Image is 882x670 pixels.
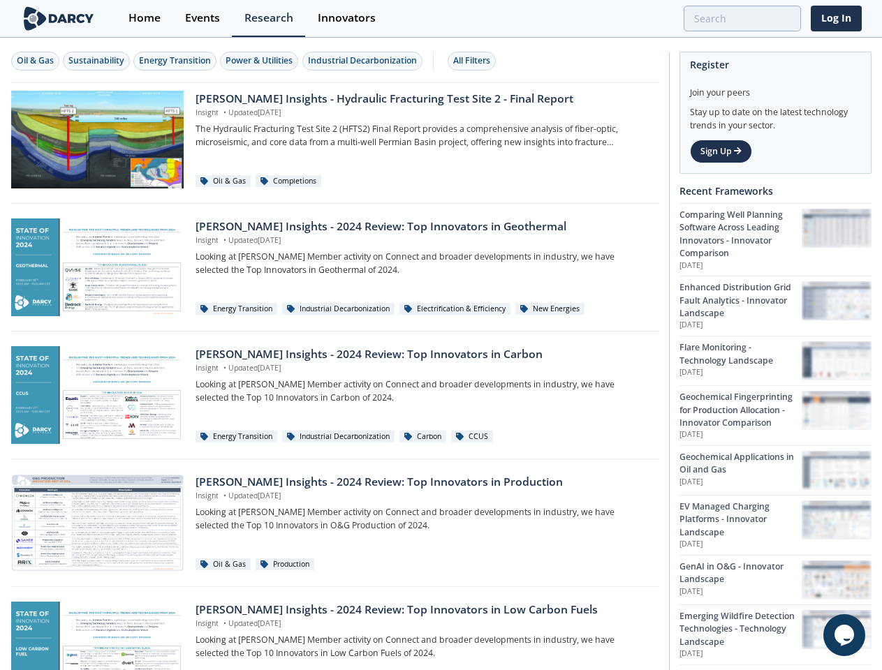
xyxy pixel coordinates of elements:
[823,614,868,656] iframe: chat widget
[221,107,228,117] span: •
[318,13,376,24] div: Innovators
[196,123,649,149] p: The Hydraulic Fracturing Test Site 2 (HFTS2) Final Report provides a comprehensive analysis of fi...
[63,52,130,70] button: Sustainability
[684,6,801,31] input: Advanced Search
[196,378,649,404] p: Looking at [PERSON_NAME] Member activity on Connect and broader developments in industry, we have...
[679,604,872,664] a: Emerging Wildfire Detection Technologies - Technology Landscape [DATE] Emerging Wildfire Detectio...
[196,218,649,235] div: [PERSON_NAME] Insights - 2024 Review: Top Innovators in Geothermal
[256,558,314,571] div: Production
[679,179,872,203] div: Recent Frameworks
[679,610,802,648] div: Emerging Wildfire Detection Technologies - Technology Landscape
[679,560,802,586] div: GenAI in O&G - Innovator Landscape
[679,281,802,320] div: Enhanced Distribution Grid Fault Analytics - Innovator Landscape
[196,491,649,502] p: Insight Updated [DATE]
[679,260,802,271] p: [DATE]
[451,431,493,443] div: CCUS
[690,99,861,132] div: Stay up to date on the latest technology trends in your sector.
[679,500,802,539] div: EV Managed Charging Platforms - Innovator Landscape
[11,218,659,316] a: Darcy Insights - 2024 Review: Top Innovators in Geothermal preview [PERSON_NAME] Insights - 2024 ...
[679,429,802,440] p: [DATE]
[515,303,585,315] div: New Energies
[196,363,649,374] p: Insight Updated [DATE]
[679,445,872,495] a: Geochemical Applications in Oil and Gas [DATE] Geochemical Applications in Oil and Gas preview
[679,586,802,597] p: [DATE]
[690,140,752,163] a: Sign Up
[196,346,649,363] div: [PERSON_NAME] Insights - 2024 Review: Top Innovators in Carbon
[220,52,298,70] button: Power & Utilities
[308,54,417,67] div: Industrial Decarbonization
[11,52,59,70] button: Oil & Gas
[221,363,228,373] span: •
[196,107,649,119] p: Insight Updated [DATE]
[679,276,872,336] a: Enhanced Distribution Grid Fault Analytics - Innovator Landscape [DATE] Enhanced Distribution Gri...
[196,602,649,618] div: [PERSON_NAME] Insights - 2024 Review: Top Innovators in Low Carbon Fuels
[453,54,490,67] div: All Filters
[679,385,872,445] a: Geochemical Fingerprinting for Production Allocation - Innovator Comparison [DATE] Geochemical Fi...
[679,495,872,555] a: EV Managed Charging Platforms - Innovator Landscape [DATE] EV Managed Charging Platforms - Innova...
[399,303,510,315] div: Electrification & Efficiency
[196,618,649,630] p: Insight Updated [DATE]
[282,431,395,443] div: Industrial Decarbonization
[221,618,228,628] span: •
[679,341,802,367] div: Flare Monitoring - Technology Landscape
[196,506,649,532] p: Looking at [PERSON_NAME] Member activity on Connect and broader developments in industry, we have...
[690,52,861,77] div: Register
[679,320,802,331] p: [DATE]
[679,203,872,276] a: Comparing Well Planning Software Across Leading Innovators - Innovator Comparison [DATE] Comparin...
[679,209,802,260] div: Comparing Well Planning Software Across Leading Innovators - Innovator Comparison
[679,451,802,477] div: Geochemical Applications in Oil and Gas
[399,431,446,443] div: Carbon
[690,77,861,99] div: Join your peers
[133,52,216,70] button: Energy Transition
[221,491,228,500] span: •
[679,555,872,604] a: GenAI in O&G - Innovator Landscape [DATE] GenAI in O&G - Innovator Landscape preview
[679,367,802,378] p: [DATE]
[196,558,251,571] div: Oil & Gas
[196,175,251,188] div: Oil & Gas
[256,175,321,188] div: Completions
[448,52,496,70] button: All Filters
[196,91,649,107] div: [PERSON_NAME] Insights - Hydraulic Fracturing Test Site 2 - Final Report
[11,474,659,572] a: Darcy Insights - 2024 Review: Top Innovators in Production preview [PERSON_NAME] Insights - 2024 ...
[196,634,649,660] p: Looking at [PERSON_NAME] Member activity on Connect and broader developments in industry, we have...
[811,6,862,31] a: Log In
[679,648,802,660] p: [DATE]
[244,13,293,24] div: Research
[21,6,97,31] img: logo-wide.svg
[11,346,659,444] a: Darcy Insights - 2024 Review: Top Innovators in Carbon preview [PERSON_NAME] Insights - 2024 Revi...
[226,54,293,67] div: Power & Utilities
[221,235,228,245] span: •
[185,13,220,24] div: Events
[17,54,54,67] div: Oil & Gas
[679,391,802,429] div: Geochemical Fingerprinting for Production Allocation - Innovator Comparison
[196,235,649,246] p: Insight Updated [DATE]
[196,431,277,443] div: Energy Transition
[302,52,422,70] button: Industrial Decarbonization
[68,54,124,67] div: Sustainability
[679,539,802,550] p: [DATE]
[128,13,161,24] div: Home
[679,336,872,385] a: Flare Monitoring - Technology Landscape [DATE] Flare Monitoring - Technology Landscape preview
[139,54,211,67] div: Energy Transition
[679,477,802,488] p: [DATE]
[282,303,395,315] div: Industrial Decarbonization
[196,251,649,276] p: Looking at [PERSON_NAME] Member activity on Connect and broader developments in industry, we have...
[11,91,659,188] a: Darcy Insights - Hydraulic Fracturing Test Site 2 - Final Report preview [PERSON_NAME] Insights -...
[196,303,277,315] div: Energy Transition
[196,474,649,491] div: [PERSON_NAME] Insights - 2024 Review: Top Innovators in Production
